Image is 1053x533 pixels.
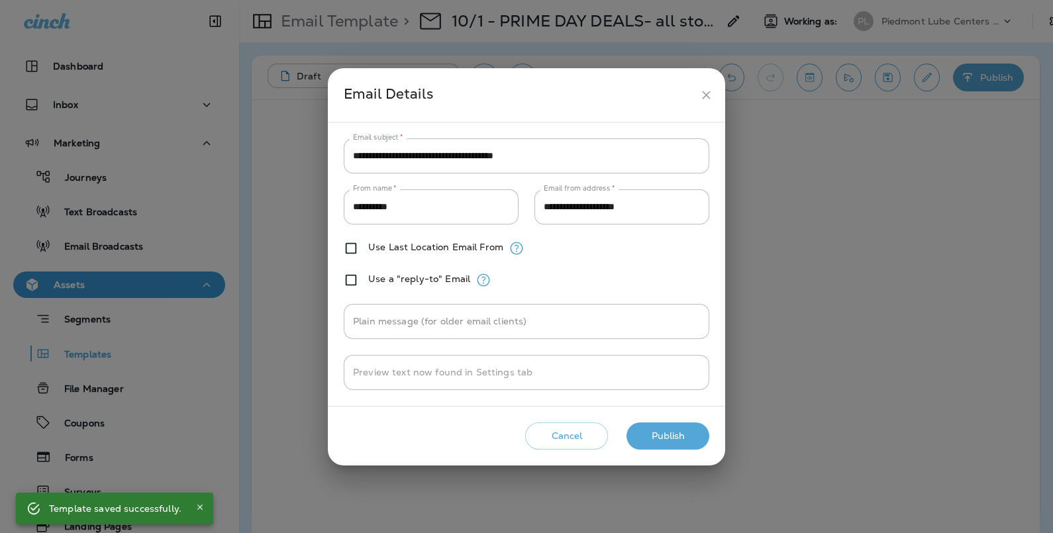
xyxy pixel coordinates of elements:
[49,497,181,520] div: Template saved successfully.
[192,499,208,515] button: Close
[544,183,615,193] label: Email from address
[353,132,403,142] label: Email subject
[353,183,397,193] label: From name
[627,422,709,450] button: Publish
[694,83,719,107] button: close
[368,242,503,252] label: Use Last Location Email From
[368,273,470,284] label: Use a "reply-to" Email
[525,422,608,450] button: Cancel
[344,83,694,107] div: Email Details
